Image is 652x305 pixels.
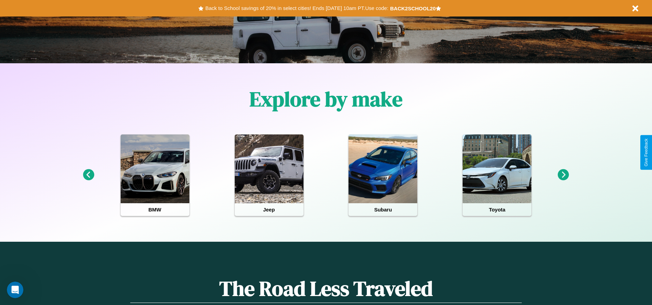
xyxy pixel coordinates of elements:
[463,203,531,216] h4: Toyota
[644,139,649,166] div: Give Feedback
[390,6,436,11] b: BACK2SCHOOL20
[7,282,23,298] iframe: Intercom live chat
[203,3,390,13] button: Back to School savings of 20% in select cities! Ends [DATE] 10am PT.Use code:
[250,85,402,113] h1: Explore by make
[121,203,189,216] h4: BMW
[130,274,521,303] h1: The Road Less Traveled
[235,203,303,216] h4: Jeep
[349,203,417,216] h4: Subaru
